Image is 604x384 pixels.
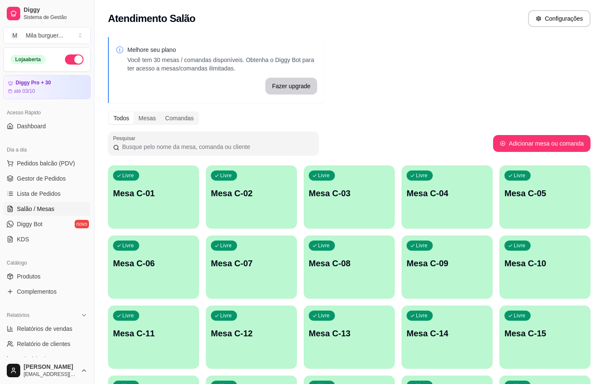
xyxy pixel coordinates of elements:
p: Mesa C-15 [504,327,585,339]
p: Mesa C-10 [504,257,585,269]
p: Mesa C-01 [113,187,194,199]
span: Gestor de Pedidos [17,174,66,183]
span: Relatório de clientes [17,340,70,348]
input: Pesquisar [119,143,314,151]
p: Mesa C-07 [211,257,292,269]
button: LivreMesa C-10 [499,235,591,299]
p: Mesa C-09 [407,257,488,269]
label: Pesquisar [113,135,138,142]
button: Alterar Status [65,54,84,65]
button: LivreMesa C-08 [304,235,395,299]
p: Livre [220,172,232,179]
p: Mesa C-13 [309,327,390,339]
div: Catálogo [3,256,91,270]
h2: Atendimento Salão [108,12,195,25]
p: Mesa C-08 [309,257,390,269]
a: Gestor de Pedidos [3,172,91,185]
div: Mila burguer ... [26,31,63,40]
button: LivreMesa C-06 [108,235,199,299]
p: Mesa C-04 [407,187,488,199]
p: Mesa C-12 [211,327,292,339]
button: LivreMesa C-07 [206,235,297,299]
a: Relatórios de vendas [3,322,91,335]
a: Diggy Botnovo [3,217,91,231]
span: Relatórios [7,312,30,319]
button: LivreMesa C-04 [402,165,493,229]
button: LivreMesa C-14 [402,306,493,369]
p: Livre [122,172,134,179]
button: LivreMesa C-09 [402,235,493,299]
p: Mesa C-11 [113,327,194,339]
span: Produtos [17,272,40,281]
span: [EMAIL_ADDRESS][DOMAIN_NAME] [24,371,77,378]
p: Você tem 30 mesas / comandas disponíveis. Obtenha o Diggy Bot para ter acesso a mesas/comandas il... [127,56,317,73]
p: Livre [514,172,526,179]
button: LivreMesa C-12 [206,306,297,369]
a: Lista de Pedidos [3,187,91,200]
p: Mesa C-14 [407,327,488,339]
p: Livre [416,172,428,179]
button: Fazer upgrade [265,78,317,95]
span: Relatórios de vendas [17,325,73,333]
div: Comandas [161,112,199,124]
p: Mesa C-05 [504,187,585,199]
button: Configurações [528,10,591,27]
span: [PERSON_NAME] [24,363,77,371]
article: até 03/10 [14,88,35,95]
span: Diggy [24,6,87,14]
div: Mesas [134,112,160,124]
button: LivreMesa C-15 [499,306,591,369]
div: Dia a dia [3,143,91,157]
p: Mesa C-06 [113,257,194,269]
span: M [11,31,19,40]
span: Salão / Mesas [17,205,54,213]
button: [PERSON_NAME][EMAIL_ADDRESS][DOMAIN_NAME] [3,360,91,381]
a: Complementos [3,285,91,298]
a: Diggy Pro + 30até 03/10 [3,75,91,99]
span: Sistema de Gestão [24,14,87,21]
p: Melhore seu plano [127,46,317,54]
article: Diggy Pro + 30 [16,80,51,86]
span: Diggy Bot [17,220,43,228]
span: Dashboard [17,122,46,130]
a: Salão / Mesas [3,202,91,216]
p: Mesa C-03 [309,187,390,199]
a: Dashboard [3,119,91,133]
div: Loja aberta [11,55,46,64]
button: Adicionar mesa ou comanda [493,135,591,152]
a: KDS [3,233,91,246]
div: Acesso Rápido [3,106,91,119]
p: Livre [514,312,526,319]
span: KDS [17,235,29,243]
a: Produtos [3,270,91,283]
p: Livre [220,242,232,249]
div: Todos [109,112,134,124]
p: Livre [220,312,232,319]
a: Relatório de clientes [3,337,91,351]
button: LivreMesa C-03 [304,165,395,229]
button: LivreMesa C-01 [108,165,199,229]
span: Relatório de mesas [17,355,68,363]
p: Livre [514,242,526,249]
p: Livre [318,242,330,249]
p: Livre [416,242,428,249]
span: Complementos [17,287,57,296]
button: LivreMesa C-13 [304,306,395,369]
button: Select a team [3,27,91,44]
button: LivreMesa C-05 [499,165,591,229]
p: Livre [416,312,428,319]
p: Livre [318,172,330,179]
button: LivreMesa C-11 [108,306,199,369]
p: Livre [122,312,134,319]
a: DiggySistema de Gestão [3,3,91,24]
p: Livre [318,312,330,319]
button: Pedidos balcão (PDV) [3,157,91,170]
p: Livre [122,242,134,249]
span: Lista de Pedidos [17,189,61,198]
p: Mesa C-02 [211,187,292,199]
button: LivreMesa C-02 [206,165,297,229]
a: Relatório de mesas [3,352,91,366]
span: Pedidos balcão (PDV) [17,159,75,168]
